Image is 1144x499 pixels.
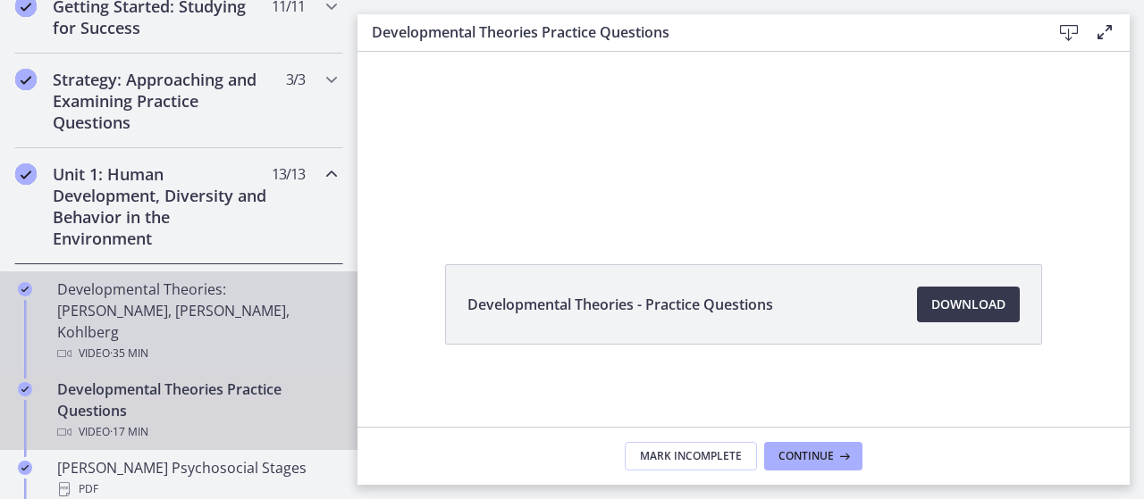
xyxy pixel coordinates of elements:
div: Video [57,421,336,443]
span: Continue [778,449,834,463]
span: Mark Incomplete [640,449,742,463]
div: Developmental Theories Practice Questions [57,378,336,443]
i: Completed [18,382,32,396]
h3: Developmental Theories Practice Questions [372,21,1022,43]
span: 3 / 3 [286,69,305,90]
div: Developmental Theories: [PERSON_NAME], [PERSON_NAME], Kohlberg [57,279,336,364]
h2: Unit 1: Human Development, Diversity and Behavior in the Environment [53,163,271,249]
span: Download [931,294,1005,315]
span: · 17 min [110,421,148,443]
i: Completed [18,282,32,296]
a: Download [917,287,1020,322]
span: · 35 min [110,343,148,364]
button: Continue [764,442,862,470]
i: Completed [15,69,37,90]
span: Developmental Theories - Practice Questions [467,294,773,315]
h2: Strategy: Approaching and Examining Practice Questions [53,69,271,133]
i: Completed [18,461,32,475]
i: Completed [15,163,37,185]
span: 13 / 13 [272,163,305,185]
div: Video [57,343,336,364]
button: Mark Incomplete [625,442,757,470]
